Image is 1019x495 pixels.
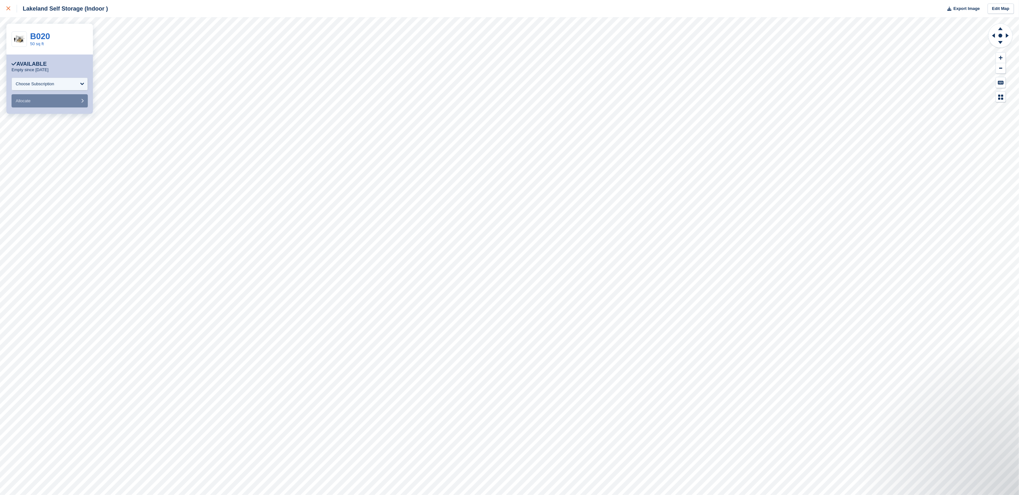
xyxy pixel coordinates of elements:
[30,31,50,41] a: B020
[16,98,30,103] span: Allocate
[16,81,54,87] div: Choose Subscription
[12,67,48,72] p: Empty since [DATE]
[17,5,108,13] div: Lakeland Self Storage (Indoor )
[996,63,1006,74] button: Zoom Out
[996,53,1006,63] button: Zoom In
[988,4,1014,14] a: Edit Map
[30,41,44,46] a: 50 sq ft
[996,92,1006,102] button: Map Legend
[996,77,1006,88] button: Keyboard Shortcuts
[12,61,47,67] div: Available
[12,94,88,107] button: Allocate
[943,4,980,14] button: Export Image
[953,5,980,12] span: Export Image
[12,34,27,45] img: 50.jpg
